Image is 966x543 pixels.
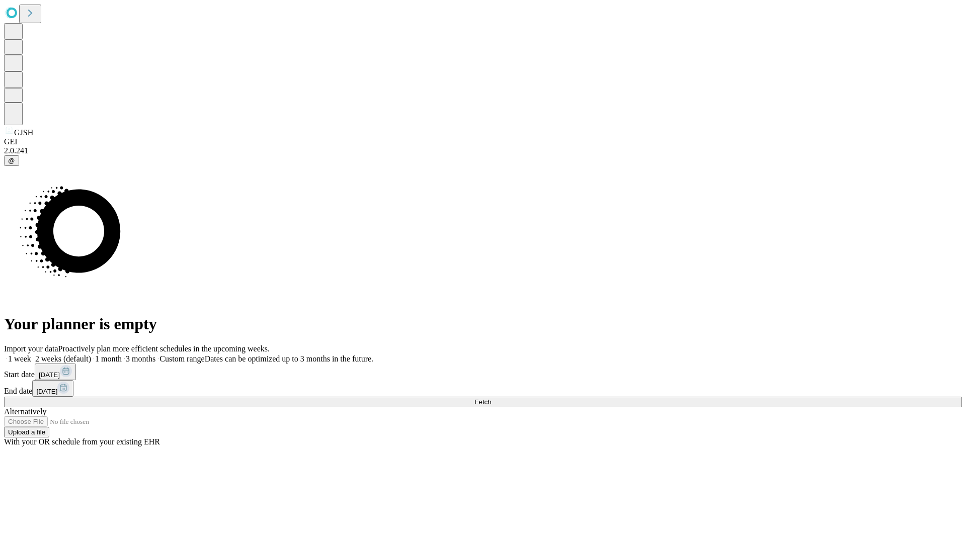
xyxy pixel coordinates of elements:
span: 1 month [95,354,122,363]
div: Start date [4,364,962,380]
button: [DATE] [32,380,73,397]
button: [DATE] [35,364,76,380]
span: 1 week [8,354,31,363]
span: @ [8,157,15,164]
button: Fetch [4,397,962,407]
div: End date [4,380,962,397]
span: Proactively plan more efficient schedules in the upcoming weeks. [58,344,270,353]
span: 3 months [126,354,155,363]
div: 2.0.241 [4,146,962,155]
button: Upload a file [4,427,49,437]
span: Dates can be optimized up to 3 months in the future. [205,354,373,363]
h1: Your planner is empty [4,315,962,333]
span: With your OR schedule from your existing EHR [4,437,160,446]
div: GEI [4,137,962,146]
span: [DATE] [39,371,60,379]
button: @ [4,155,19,166]
span: Alternatively [4,407,46,416]
span: 2 weeks (default) [35,354,91,363]
span: Fetch [474,398,491,406]
span: GJSH [14,128,33,137]
span: Import your data [4,344,58,353]
span: [DATE] [36,388,57,395]
span: Custom range [159,354,204,363]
